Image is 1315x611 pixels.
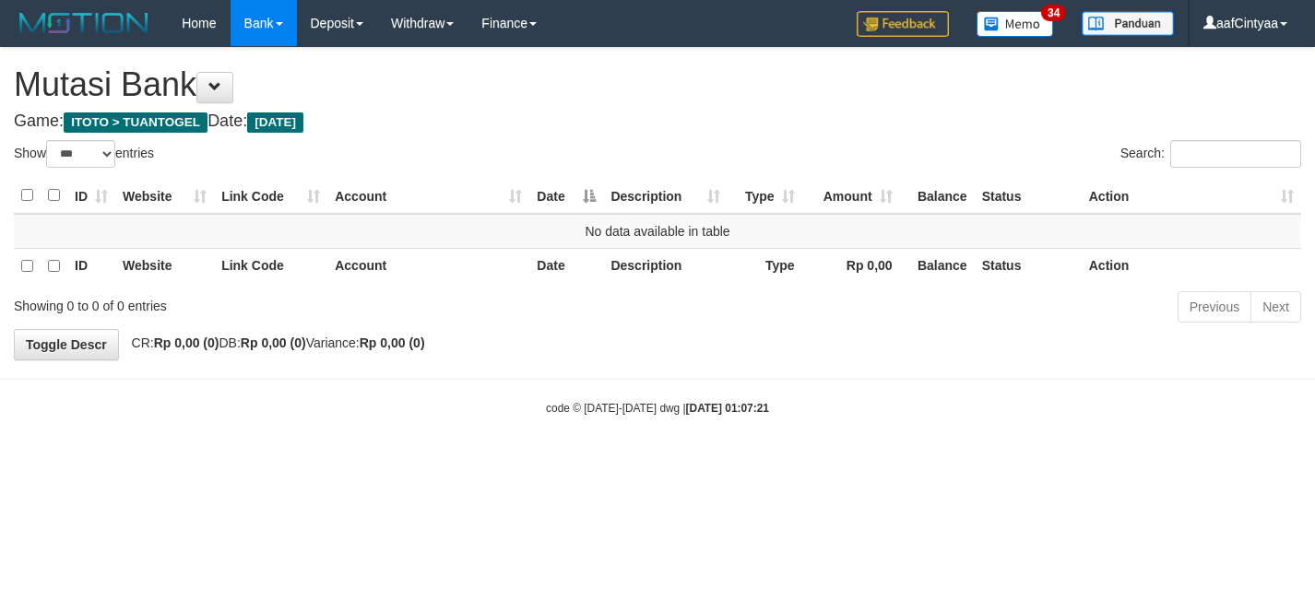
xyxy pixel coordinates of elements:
th: Rp 0,00 [802,248,900,284]
div: Showing 0 to 0 of 0 entries [14,289,534,315]
h1: Mutasi Bank [14,66,1301,103]
strong: Rp 0,00 (0) [241,335,306,350]
th: Date: activate to sort column descending [529,178,603,214]
a: Previous [1178,291,1251,323]
strong: Rp 0,00 (0) [154,335,219,350]
th: Balance [900,248,975,284]
th: Balance [900,178,975,214]
td: No data available in table [14,214,1301,249]
img: panduan.png [1082,11,1174,36]
th: Amount: activate to sort column ascending [802,178,900,214]
a: Toggle Descr [14,329,119,360]
th: ID [67,248,115,284]
th: Description [603,248,727,284]
th: Status [975,178,1082,214]
th: Date [529,248,603,284]
small: code © [DATE]-[DATE] dwg | [546,402,769,415]
strong: Rp 0,00 (0) [360,335,425,350]
th: Type [728,248,802,284]
span: ITOTO > TUANTOGEL [64,112,207,133]
select: Showentries [46,140,115,168]
span: CR: DB: Variance: [123,335,425,350]
th: Action [1082,248,1301,284]
h4: Game: Date: [14,112,1301,131]
th: Type: activate to sort column ascending [728,178,802,214]
img: MOTION_logo.png [14,9,154,37]
th: Account: activate to sort column ascending [327,178,529,214]
span: 34 [1041,5,1066,21]
th: Link Code: activate to sort column ascending [214,178,327,214]
th: Website: activate to sort column ascending [115,178,214,214]
a: Next [1250,291,1301,323]
label: Show entries [14,140,154,168]
th: Description: activate to sort column ascending [603,178,727,214]
img: Feedback.jpg [857,11,949,37]
th: Website [115,248,214,284]
strong: [DATE] 01:07:21 [686,402,769,415]
span: [DATE] [247,112,303,133]
th: Status [975,248,1082,284]
th: ID: activate to sort column ascending [67,178,115,214]
input: Search: [1170,140,1301,168]
th: Account [327,248,529,284]
label: Search: [1120,140,1301,168]
img: Button%20Memo.svg [977,11,1054,37]
th: Action: activate to sort column ascending [1082,178,1301,214]
th: Link Code [214,248,327,284]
